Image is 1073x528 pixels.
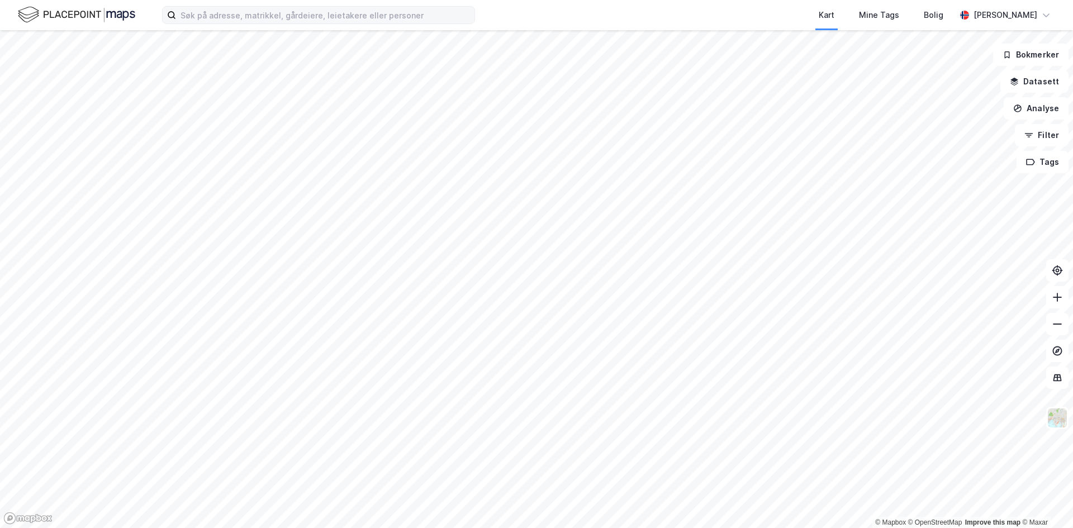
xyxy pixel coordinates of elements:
input: Søk på adresse, matrikkel, gårdeiere, leietakere eller personer [176,7,474,23]
img: logo.f888ab2527a4732fd821a326f86c7f29.svg [18,5,135,25]
iframe: Chat Widget [1017,474,1073,528]
div: Bolig [924,8,943,22]
div: Kontrollprogram for chat [1017,474,1073,528]
div: Kart [819,8,834,22]
div: [PERSON_NAME] [974,8,1037,22]
div: Mine Tags [859,8,899,22]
